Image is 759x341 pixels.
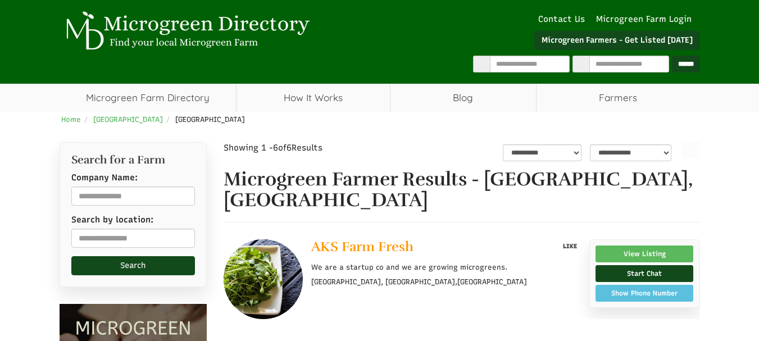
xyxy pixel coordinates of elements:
[71,172,138,184] label: Company Name:
[224,239,303,319] img: AKS Farm Fresh
[71,154,196,166] h2: Search for a Farm
[390,84,536,112] a: Blog
[60,84,237,112] a: Microgreen Farm Directory
[557,239,581,253] button: LIKE
[71,214,153,226] label: Search by location:
[602,288,688,298] div: Show Phone Number
[60,11,312,51] img: Microgreen Directory
[273,143,278,153] span: 6
[311,278,527,286] small: [GEOGRAPHIC_DATA], [GEOGRAPHIC_DATA],
[175,115,245,124] span: [GEOGRAPHIC_DATA]
[311,238,413,255] span: AKS Farm Fresh
[311,239,541,257] a: AKS Farm Fresh
[224,142,382,154] div: Showing 1 - of Results
[596,14,697,24] a: Microgreen Farm Login
[561,243,577,250] span: LIKE
[237,84,390,112] a: How It Works
[533,14,590,24] a: Contact Us
[224,169,700,211] h1: Microgreen Farmer Results - [GEOGRAPHIC_DATA], [GEOGRAPHIC_DATA]
[596,245,694,262] a: View Listing
[61,115,81,124] a: Home
[93,115,163,124] a: [GEOGRAPHIC_DATA]
[71,256,196,275] button: Search
[311,262,580,272] p: We are a startup co and we are growing microgreens.
[534,31,700,50] a: Microgreen Farmers - Get Listed [DATE]
[287,143,292,153] span: 6
[537,84,700,112] span: Farmers
[457,277,527,287] span: [GEOGRAPHIC_DATA]
[596,265,694,282] a: Start Chat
